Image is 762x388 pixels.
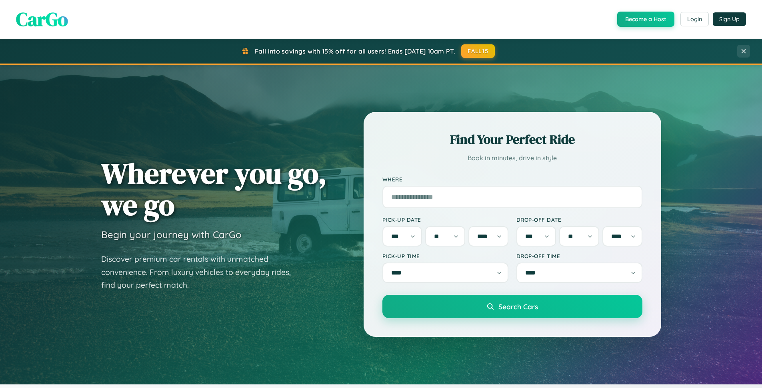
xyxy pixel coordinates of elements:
[680,12,709,26] button: Login
[382,295,642,318] button: Search Cars
[382,152,642,164] p: Book in minutes, drive in style
[101,229,242,241] h3: Begin your journey with CarGo
[101,253,301,292] p: Discover premium car rentals with unmatched convenience. From luxury vehicles to everyday rides, ...
[382,131,642,148] h2: Find Your Perfect Ride
[382,176,642,183] label: Where
[617,12,674,27] button: Become a Host
[101,157,327,221] h1: Wherever you go, we go
[382,216,508,223] label: Pick-up Date
[16,6,68,32] span: CarGo
[516,253,642,259] label: Drop-off Time
[516,216,642,223] label: Drop-off Date
[382,253,508,259] label: Pick-up Time
[498,302,538,311] span: Search Cars
[255,47,455,55] span: Fall into savings with 15% off for all users! Ends [DATE] 10am PT.
[461,44,495,58] button: FALL15
[713,12,746,26] button: Sign Up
